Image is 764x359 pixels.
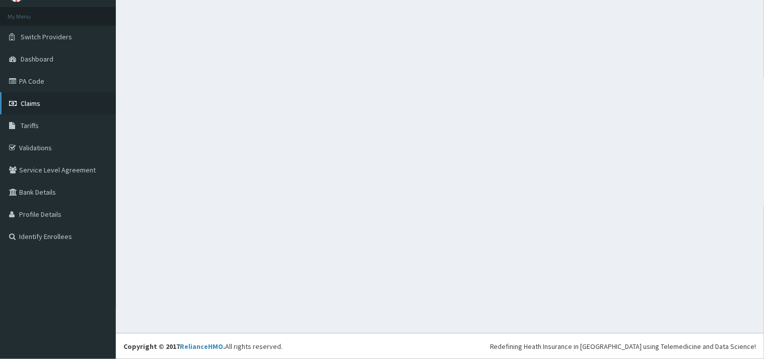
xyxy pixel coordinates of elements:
[21,32,72,41] span: Switch Providers
[180,342,223,351] a: RelianceHMO
[123,342,225,351] strong: Copyright © 2017 .
[116,333,764,359] footer: All rights reserved.
[21,99,40,108] span: Claims
[21,121,39,130] span: Tariffs
[21,54,53,64] span: Dashboard
[490,341,756,351] div: Redefining Heath Insurance in [GEOGRAPHIC_DATA] using Telemedicine and Data Science!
